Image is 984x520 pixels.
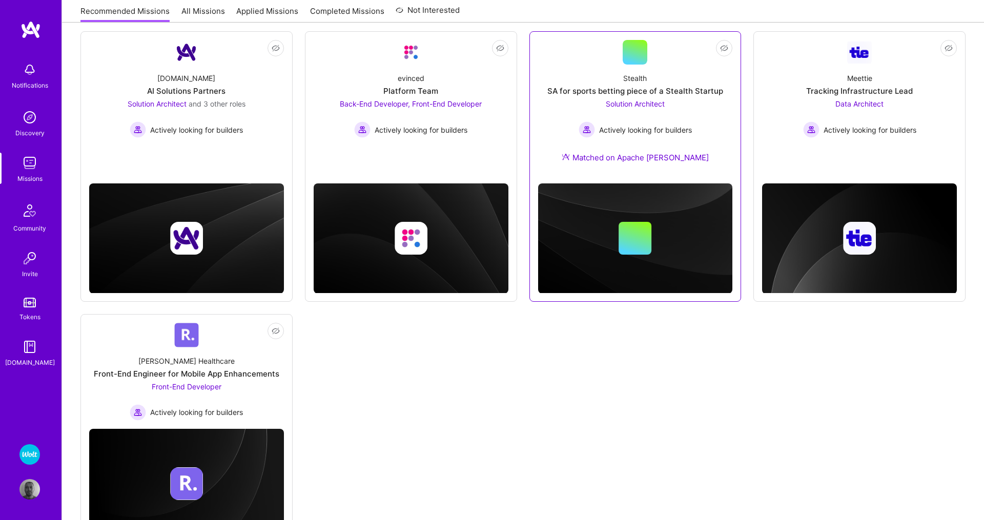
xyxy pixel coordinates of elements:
[17,198,42,223] img: Community
[314,40,508,162] a: Company LogoevincedPlatform TeamBack-End Developer, Front-End Developer Actively looking for buil...
[19,248,40,268] img: Invite
[17,444,43,465] a: Wolt - Fintech: Payments Expansion Team
[5,357,55,368] div: [DOMAIN_NAME]
[538,40,733,175] a: StealthSA for sports betting piece of a Stealth StartupSolution Architect Actively looking for bu...
[89,323,284,421] a: Company Logo[PERSON_NAME] HealthcareFront-End Engineer for Mobile App EnhancementsFront-End Devel...
[19,337,40,357] img: guide book
[375,124,467,135] span: Actively looking for builders
[847,41,872,64] img: Company Logo
[272,327,280,335] i: icon EyeClosed
[174,323,199,347] img: Company Logo
[562,153,570,161] img: Ateam Purple Icon
[13,223,46,234] div: Community
[399,40,423,65] img: Company Logo
[128,99,187,108] span: Solution Architect
[15,128,45,138] div: Discovery
[538,183,733,294] img: cover
[94,368,279,379] div: Front-End Engineer for Mobile App Enhancements
[17,173,43,184] div: Missions
[138,356,235,366] div: [PERSON_NAME] Healthcare
[354,121,371,138] img: Actively looking for builders
[89,40,284,162] a: Company Logo[DOMAIN_NAME]AI Solutions PartnersSolution Architect and 3 other rolesActively lookin...
[803,121,819,138] img: Actively looking for builders
[170,222,203,255] img: Company logo
[720,44,728,52] i: icon EyeClosed
[147,86,225,96] div: AI Solutions Partners
[19,153,40,173] img: teamwork
[843,222,876,255] img: Company logo
[762,40,957,162] a: Company LogoMeettieTracking Infrastructure LeadData Architect Actively looking for buildersActive...
[80,6,170,23] a: Recommended Missions
[130,404,146,421] img: Actively looking for builders
[496,44,504,52] i: icon EyeClosed
[19,444,40,465] img: Wolt - Fintech: Payments Expansion Team
[806,86,913,96] div: Tracking Infrastructure Lead
[396,4,460,23] a: Not Interested
[157,73,215,84] div: [DOMAIN_NAME]
[174,40,199,65] img: Company Logo
[22,268,38,279] div: Invite
[310,6,384,23] a: Completed Missions
[19,59,40,80] img: bell
[314,183,508,294] img: cover
[152,382,221,391] span: Front-End Developer
[599,124,692,135] span: Actively looking for builders
[236,6,298,23] a: Applied Missions
[12,80,48,91] div: Notifications
[19,107,40,128] img: discovery
[130,121,146,138] img: Actively looking for builders
[181,6,225,23] a: All Missions
[547,86,723,96] div: SA for sports betting piece of a Stealth Startup
[945,44,953,52] i: icon EyeClosed
[383,86,438,96] div: Platform Team
[89,183,284,294] img: cover
[24,298,36,307] img: tokens
[340,99,482,108] span: Back-End Developer, Front-End Developer
[579,121,595,138] img: Actively looking for builders
[762,183,957,294] img: cover
[606,99,665,108] span: Solution Architect
[562,152,709,163] div: Matched on Apache [PERSON_NAME]
[835,99,884,108] span: Data Architect
[189,99,245,108] span: and 3 other roles
[847,73,872,84] div: Meettie
[398,73,424,84] div: evinced
[150,124,243,135] span: Actively looking for builders
[19,479,40,500] img: User Avatar
[824,124,916,135] span: Actively looking for builders
[395,222,427,255] img: Company logo
[19,311,40,322] div: Tokens
[17,479,43,500] a: User Avatar
[272,44,280,52] i: icon EyeClosed
[170,467,203,500] img: Company logo
[150,407,243,418] span: Actively looking for builders
[20,20,41,39] img: logo
[623,73,647,84] div: Stealth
